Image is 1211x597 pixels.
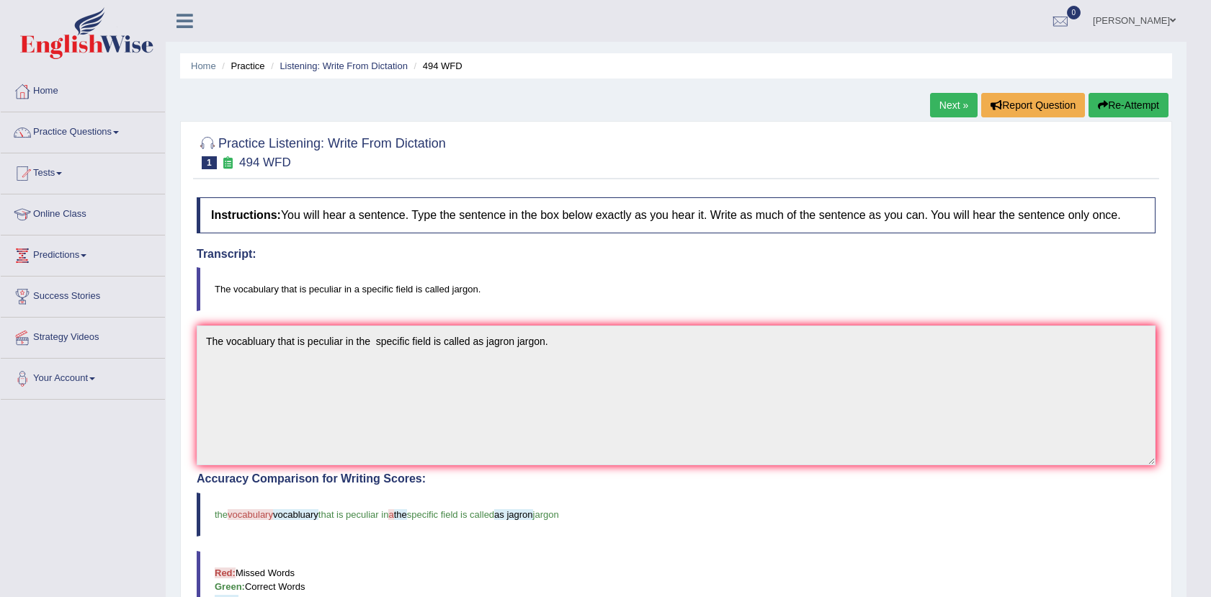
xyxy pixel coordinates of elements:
[218,59,264,73] li: Practice
[202,156,217,169] span: 1
[228,509,273,520] span: vocabulary
[197,472,1156,485] h4: Accuracy Comparison for Writing Scores:
[215,567,236,578] b: Red:
[930,93,978,117] a: Next »
[197,248,1156,261] h4: Transcript:
[1067,6,1081,19] span: 0
[981,93,1085,117] button: Report Question
[1,194,165,230] a: Online Class
[191,60,216,71] a: Home
[211,209,281,221] b: Instructions:
[273,509,318,520] span: vocabluary
[1,153,165,189] a: Tests
[239,156,291,169] small: 494 WFD
[215,509,228,520] span: the
[1,277,165,313] a: Success Stories
[388,509,393,520] span: a
[220,156,236,170] small: Exam occurring question
[394,509,407,520] span: the
[197,267,1156,311] blockquote: The vocabulary that is peculiar in a specific field is called jargon.
[407,509,494,520] span: specific field is called
[1,235,165,271] a: Predictions
[533,509,559,520] span: jargon
[197,133,446,169] h2: Practice Listening: Write From Dictation
[494,509,532,520] span: as jagron
[1,318,165,354] a: Strategy Videos
[318,509,389,520] span: that is peculiar in
[1,359,165,395] a: Your Account
[280,60,408,71] a: Listening: Write From Dictation
[411,59,462,73] li: 494 WFD
[197,197,1156,233] h4: You will hear a sentence. Type the sentence in the box below exactly as you hear it. Write as muc...
[1089,93,1168,117] button: Re-Attempt
[215,581,245,592] b: Green:
[1,112,165,148] a: Practice Questions
[1,71,165,107] a: Home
